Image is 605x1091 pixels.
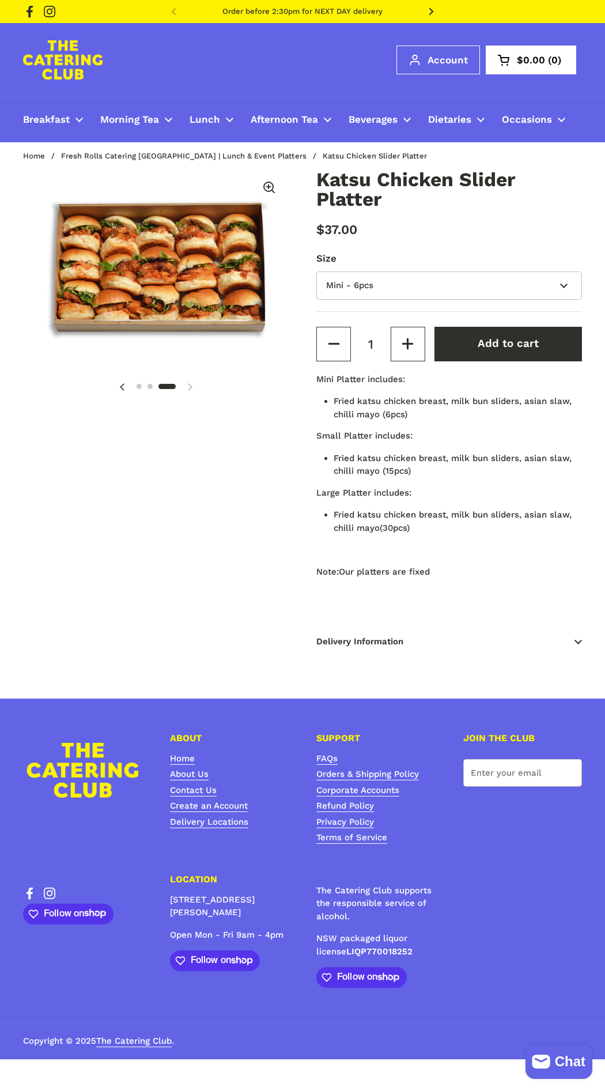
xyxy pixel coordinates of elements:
input: Enter your email [463,759,583,787]
span: Delivery Information [316,624,582,659]
a: Create an Account [170,801,248,812]
h4: LOCATION [170,875,289,884]
span: / [51,152,55,160]
span: Afternoon Tea [251,114,318,127]
span: Copyright © 2025 . [23,1035,174,1048]
a: Account [396,46,480,74]
span: Katsu Chicken Slider Platter [323,152,427,160]
span: Fried katsu chicken breast, milk bun sliders, asian slaw, chilli mayo (15pcs) [334,453,572,477]
a: Occasions [493,106,574,133]
span: / [313,152,316,160]
button: Decrease quantity [316,327,351,361]
span: Morning Tea [100,114,159,127]
p: The Catering Club supports the responsible service of alcohol. [316,884,436,923]
span: Add to cart [478,337,539,350]
a: Delivery Locations [170,817,248,828]
a: Beverages [340,106,419,133]
span: Our platters are fixed [339,567,430,577]
span: Breakfast [23,114,70,127]
inbox-online-store-chat: Shopify online store chat [522,1044,596,1082]
span: Dietaries [428,114,471,127]
h4: JOIN THE CLUB [463,734,583,743]
a: Refund Policy [316,801,374,812]
span: $37.00 [316,222,357,237]
a: Fresh Rolls Catering [GEOGRAPHIC_DATA] | Lunch & Event Platters [61,152,307,160]
img: Katsu Chicken Slider Platter [23,170,289,369]
button: Submit [553,759,582,787]
b: Mini Platter includes: [316,374,405,384]
a: Home [23,152,45,160]
a: Dietaries [419,106,493,133]
span: Lunch [190,114,220,127]
a: Afternoon Tea [242,106,340,133]
a: Contact Us [170,785,217,796]
a: The Catering Club [96,1036,172,1047]
span: Occasions [502,114,552,127]
label: Size [316,251,582,266]
strong: LIQP770018252 [346,946,413,957]
a: Home [170,753,195,765]
h1: Katsu Chicken Slider Platter [316,170,582,209]
h4: ABOUT [170,734,289,743]
a: FAQs [316,753,338,765]
button: Add to cart [434,327,582,361]
a: Lunch [181,106,242,133]
span: $0.00 [517,55,545,65]
span: Beverages [349,114,398,127]
span: (30pcs [380,523,407,533]
b: Small Platter includes: [316,431,413,441]
a: Corporate Accounts [316,785,399,796]
a: Orders & Shipping Policy [316,769,419,780]
a: About Us [170,769,209,780]
button: Increase quantity [391,327,425,361]
span: Fried katsu chicken breast, milk bun sliders, asian slaw, chilli mayo [334,509,572,533]
b: Large Platter includes: [316,488,411,498]
h4: SUPPORT [316,734,436,743]
i: Note: [316,567,339,577]
a: Breakfast [14,106,92,133]
nav: breadcrumbs [23,152,438,160]
p: Open Mon - Fri 9am - 4pm [170,928,289,942]
p: NSW packaged liquor license [316,932,436,958]
a: Order before 2:30pm for NEXT DAY delivery [222,7,383,16]
img: The Catering Club [23,40,103,80]
p: [STREET_ADDRESS][PERSON_NAME] [170,893,289,919]
a: Privacy Policy [316,817,374,828]
span: Fried katsu chicken breast, milk bun sliders, asian slaw, chilli mayo (6pcs) [334,396,572,420]
a: Terms of Service [316,832,387,844]
a: Morning Tea [92,106,181,133]
span: ) [334,509,572,533]
span: 0 [545,55,564,65]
